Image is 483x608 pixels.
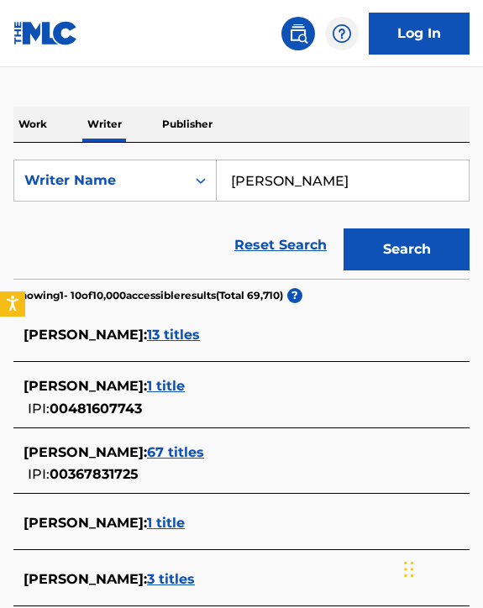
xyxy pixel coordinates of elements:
[24,170,176,191] div: Writer Name
[369,13,470,55] a: Log In
[157,107,218,142] p: Publisher
[332,24,352,44] img: help
[82,107,127,142] p: Writer
[147,515,185,531] span: 1 title
[24,378,147,394] span: [PERSON_NAME] :
[325,17,359,50] div: Help
[28,466,50,482] span: IPI:
[288,24,308,44] img: search
[147,378,185,394] span: 1 title
[226,227,335,264] a: Reset Search
[50,401,142,417] span: 00481607743
[13,160,470,279] form: Search Form
[13,288,283,303] p: Showing 1 - 10 of 10,000 accessible results (Total 69,710 )
[13,107,52,142] p: Work
[147,327,200,343] span: 13 titles
[13,21,78,45] img: MLC Logo
[24,327,147,343] span: [PERSON_NAME] :
[344,228,470,270] button: Search
[147,571,195,587] span: 3 titles
[147,444,204,460] span: 67 titles
[287,288,302,303] span: ?
[28,401,50,417] span: IPI:
[24,515,147,531] span: [PERSON_NAME] :
[24,571,147,587] span: [PERSON_NAME] :
[399,527,483,608] iframe: Chat Widget
[281,17,315,50] a: Public Search
[50,466,139,482] span: 00367831725
[404,544,414,595] div: Drag
[24,444,147,460] span: [PERSON_NAME] :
